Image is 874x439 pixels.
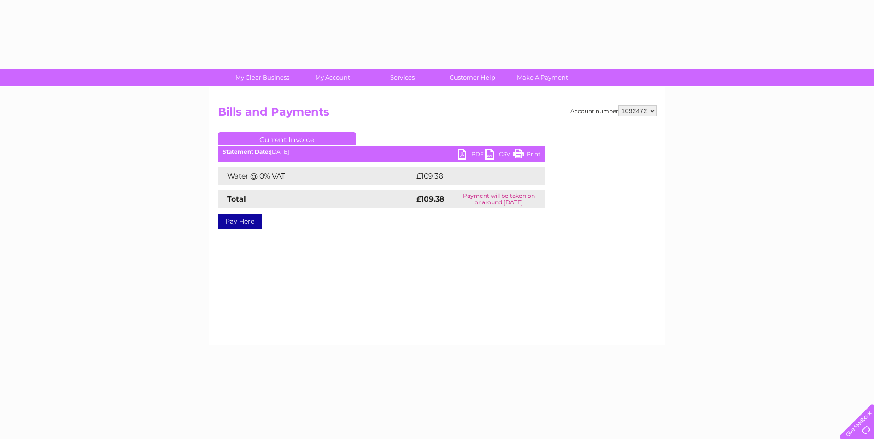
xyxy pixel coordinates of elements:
[453,190,545,208] td: Payment will be taken on or around [DATE]
[294,69,370,86] a: My Account
[414,167,528,185] td: £109.38
[434,69,510,86] a: Customer Help
[227,195,246,203] strong: Total
[513,149,540,162] a: Print
[218,214,262,229] a: Pay Here
[458,149,485,162] a: PDF
[218,132,356,145] a: Current Invoice
[223,148,270,155] b: Statement Date:
[416,195,444,203] strong: £109.38
[218,149,545,155] div: [DATE]
[485,149,513,162] a: CSV
[364,69,440,86] a: Services
[218,105,657,123] h2: Bills and Payments
[218,167,414,185] td: Water @ 0% VAT
[504,69,581,86] a: Make A Payment
[224,69,300,86] a: My Clear Business
[570,105,657,116] div: Account number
